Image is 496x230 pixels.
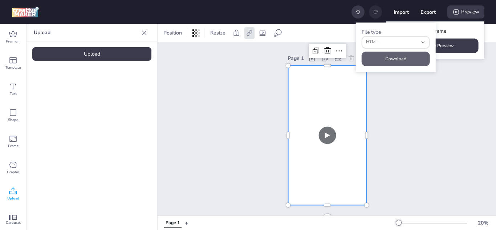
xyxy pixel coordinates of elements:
div: Upload [32,47,151,61]
span: Shape [8,117,18,123]
button: fileType [362,36,430,49]
button: Download [362,52,430,66]
img: logo Creative Maker [12,7,39,17]
p: Upload [34,24,138,41]
div: Preview [447,5,484,19]
span: Carousel [6,220,21,226]
span: Resize [209,29,227,37]
span: Position [162,29,183,37]
label: File type [362,29,381,36]
div: Tabs [160,217,185,229]
span: HTML [366,39,418,45]
span: Text [10,91,17,97]
button: Import [394,4,409,20]
button: + [185,217,188,229]
span: Graphic [7,169,20,175]
div: 20 % [474,219,492,227]
button: Export [420,4,436,20]
span: Upload [7,195,19,201]
span: Frame [8,143,19,149]
span: Premium [6,39,21,44]
span: Template [5,65,21,70]
div: Page 1 [166,220,180,226]
div: Page 1 [288,55,304,62]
